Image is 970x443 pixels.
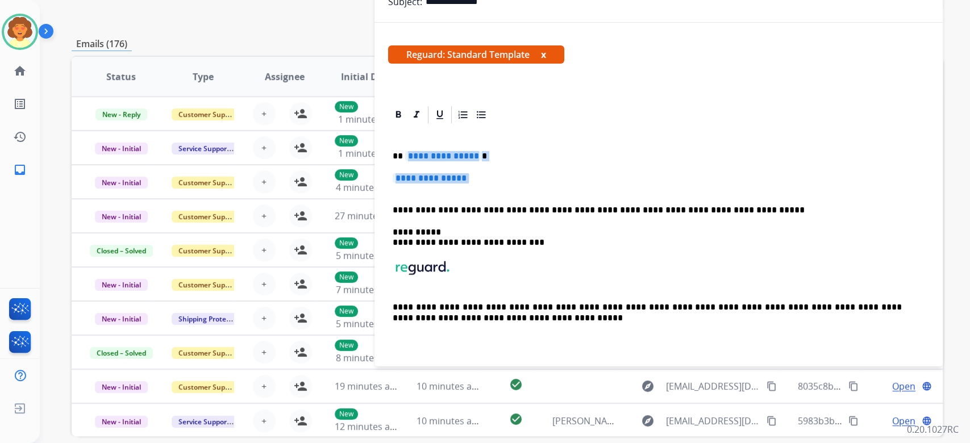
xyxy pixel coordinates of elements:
span: Customer Support [172,347,245,359]
p: New [335,271,358,283]
span: [EMAIL_ADDRESS][DOMAIN_NAME][DATE] [666,414,760,428]
mat-icon: person_add [294,141,307,154]
span: Customer Support [172,245,245,257]
span: New - Initial [95,416,148,428]
p: New [335,340,358,351]
mat-icon: explore [641,414,655,428]
mat-icon: explore [641,379,655,393]
span: 27 minutes ago [335,210,401,222]
p: New [335,169,358,181]
span: 12 minutes ago [335,420,401,433]
mat-icon: person_add [294,175,307,189]
mat-icon: content_copy [848,381,859,391]
mat-icon: person_add [294,209,307,223]
mat-icon: home [13,64,27,78]
span: New - Initial [95,279,148,291]
button: + [253,239,276,261]
span: + [261,243,267,257]
span: Shipping Protection [172,313,249,325]
mat-icon: person_add [294,311,307,325]
div: Bullet List [473,106,490,123]
span: Initial Date [340,70,392,83]
mat-icon: person_add [294,107,307,120]
span: [EMAIL_ADDRESS][DOMAIN_NAME] [666,379,760,393]
mat-icon: check_circle [509,378,523,391]
span: Service Support [172,143,236,154]
span: New - Initial [95,211,148,223]
span: 8035c8b0-3118-49f9-8f51-07b5c1fbfc83 [797,380,963,392]
span: [PERSON_NAME]'s Claim 1-8304849694 [552,415,717,427]
span: 19 minutes ago [335,380,401,392]
mat-icon: person_add [294,345,307,359]
p: 0.20.1027RC [907,423,959,436]
span: Customer Support [172,381,245,393]
div: Ordered List [455,106,472,123]
span: 10 minutes ago [417,380,482,392]
span: Customer Support [172,108,245,120]
span: New - Initial [95,177,148,189]
p: Emails (176) [72,37,132,51]
span: Assignee [265,70,305,83]
p: New [335,101,358,112]
p: New [335,306,358,317]
span: Closed – Solved [90,347,153,359]
span: Open [892,414,915,428]
span: New - Reply [95,108,147,120]
span: Open [892,379,915,393]
span: 4 minutes ago [336,181,397,194]
mat-icon: content_copy [767,381,777,391]
mat-icon: person_add [294,277,307,291]
mat-icon: check_circle [509,412,523,426]
span: + [261,277,267,291]
span: + [261,209,267,223]
span: 8 minutes ago [336,352,397,364]
div: Bold [390,106,407,123]
span: 7 minutes ago [336,283,397,296]
div: Underline [431,106,448,123]
button: + [253,307,276,329]
button: + [253,136,276,159]
span: 1 minute ago [338,147,394,160]
mat-icon: content_copy [767,416,777,426]
span: + [261,311,267,325]
span: Customer Support [172,177,245,189]
span: Status [106,70,136,83]
mat-icon: language [922,416,932,426]
mat-icon: person_add [294,243,307,257]
span: Customer Support [172,279,245,291]
span: Reguard: Standard Template [388,45,564,64]
span: Type [193,70,214,83]
span: + [261,107,267,120]
button: + [253,375,276,398]
button: x [541,48,546,61]
span: + [261,175,267,189]
span: New - Initial [95,313,148,325]
mat-icon: person_add [294,414,307,428]
p: New [335,135,358,147]
mat-icon: person_add [294,379,307,393]
span: 5 minutes ago [336,317,397,330]
span: + [261,141,267,154]
span: New - Initial [95,143,148,154]
span: New - Initial [95,381,148,393]
mat-icon: list_alt [13,97,27,111]
button: + [253,273,276,295]
p: New [335,237,358,249]
span: + [261,345,267,359]
button: + [253,341,276,363]
span: 5 minutes ago [336,249,397,262]
span: Closed – Solved [90,245,153,257]
p: New [335,408,358,420]
mat-icon: inbox [13,163,27,177]
button: + [253,409,276,432]
mat-icon: content_copy [848,416,859,426]
span: 1 minute ago [338,113,394,126]
mat-icon: history [13,130,27,144]
button: + [253,204,276,227]
span: Service Support [172,416,236,428]
img: avatar [4,16,36,48]
span: + [261,414,267,428]
span: + [261,379,267,393]
button: + [253,170,276,193]
mat-icon: language [922,381,932,391]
